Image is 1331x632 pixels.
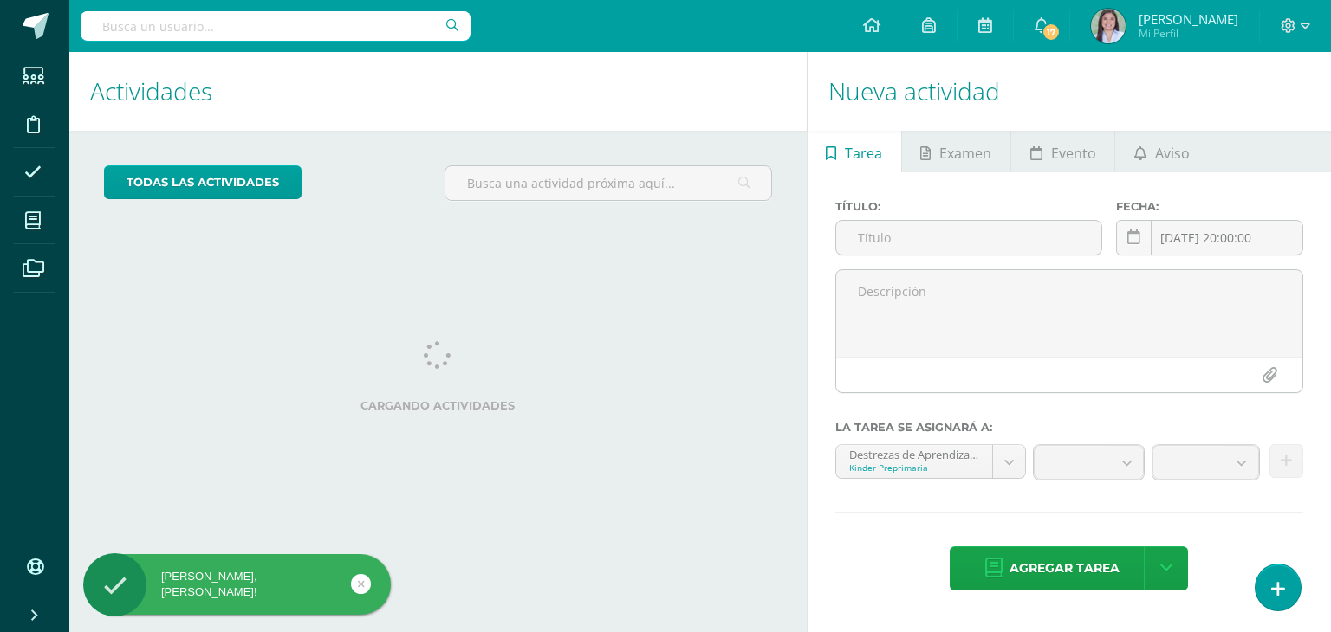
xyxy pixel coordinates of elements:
[83,569,391,600] div: [PERSON_NAME], [PERSON_NAME]!
[808,131,901,172] a: Tarea
[828,52,1310,131] h1: Nueva actividad
[1115,131,1208,172] a: Aviso
[835,421,1303,434] label: La tarea se asignará a:
[104,165,302,199] a: todas las Actividades
[836,221,1102,255] input: Título
[1011,131,1114,172] a: Evento
[1155,132,1190,174] span: Aviso
[836,445,1025,478] a: Destrezas de Aprendizaje Matemático 'B'Kinder Preprimaria
[1139,26,1238,41] span: Mi Perfil
[939,132,991,174] span: Examen
[1117,221,1302,255] input: Fecha de entrega
[845,132,882,174] span: Tarea
[1042,23,1061,42] span: 17
[902,131,1010,172] a: Examen
[1051,132,1096,174] span: Evento
[1091,9,1126,43] img: d06421c2de728afe9ed44ad80712ffbc.png
[90,52,786,131] h1: Actividades
[445,166,770,200] input: Busca una actividad próxima aquí...
[835,200,1103,213] label: Título:
[1139,10,1238,28] span: [PERSON_NAME]
[104,399,772,412] label: Cargando actividades
[849,445,979,461] div: Destrezas de Aprendizaje Matemático 'B'
[849,461,979,474] div: Kinder Preprimaria
[1116,200,1303,213] label: Fecha:
[81,11,471,41] input: Busca un usuario...
[1010,547,1120,590] span: Agregar tarea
